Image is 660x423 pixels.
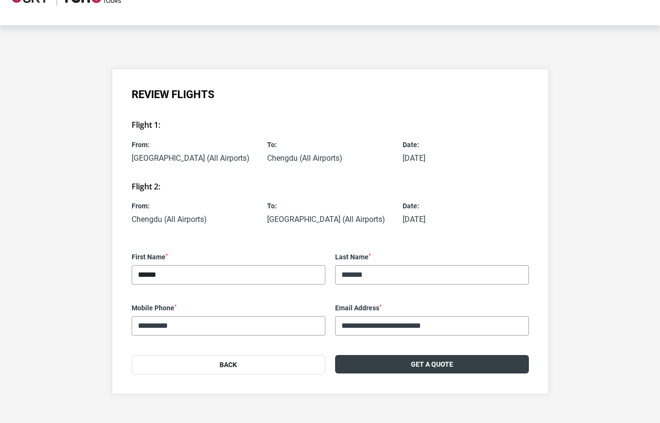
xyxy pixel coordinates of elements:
[335,355,529,373] button: Get a Quote
[132,355,325,374] button: Back
[132,215,257,224] p: Chengdu (All Airports)
[132,120,529,130] h3: Flight 1:
[403,201,528,211] span: Date:
[132,253,325,261] label: First Name
[132,182,529,191] h3: Flight 2:
[267,153,393,163] p: Chengdu (All Airports)
[403,215,528,224] p: [DATE]
[132,201,257,211] span: From:
[132,88,529,101] h1: Review Flights
[403,140,528,150] span: Date:
[267,140,393,150] span: To:
[132,153,257,163] p: [GEOGRAPHIC_DATA] (All Airports)
[335,304,529,312] label: Email Address
[403,153,528,163] p: [DATE]
[267,201,393,211] span: To:
[132,140,257,150] span: From:
[335,253,529,261] label: Last Name
[267,215,393,224] p: [GEOGRAPHIC_DATA] (All Airports)
[132,304,325,312] label: Mobile Phone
